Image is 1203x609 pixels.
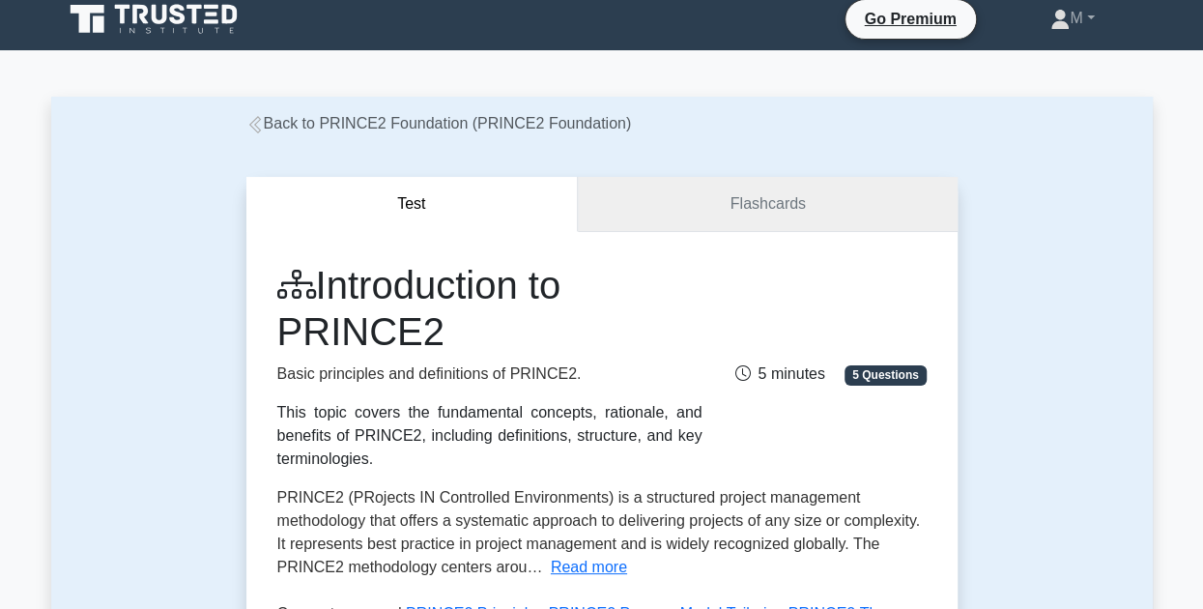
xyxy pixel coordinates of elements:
[578,177,957,232] a: Flashcards
[551,556,627,579] button: Read more
[277,401,702,471] div: This topic covers the fundamental concepts, rationale, and benefits of PRINCE2, including definit...
[246,115,632,131] a: Back to PRINCE2 Foundation (PRINCE2 Foundation)
[277,362,702,386] p: Basic principles and definitions of PRINCE2.
[853,7,968,31] a: Go Premium
[845,365,926,385] span: 5 Questions
[277,262,702,355] h1: Introduction to PRINCE2
[246,177,579,232] button: Test
[277,489,921,575] span: PRINCE2 (PRojects IN Controlled Environments) is a structured project management methodology that...
[734,365,824,382] span: 5 minutes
